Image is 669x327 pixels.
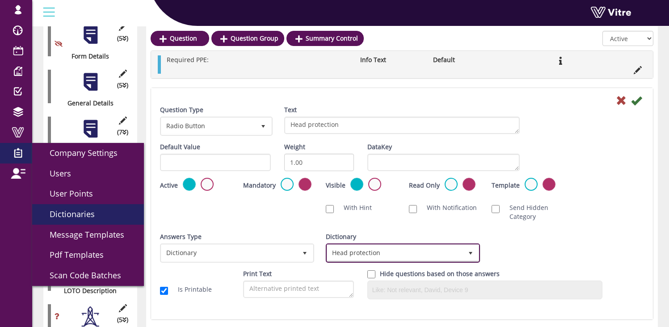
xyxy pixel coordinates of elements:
a: Pdf Templates [32,245,144,265]
div: LOTO Description [48,286,126,295]
a: Users [32,163,144,184]
input: Send Hidden Category [492,205,500,213]
span: Dictionary [161,245,297,261]
li: Default [429,55,501,64]
label: With Hint [335,203,372,212]
label: Text [284,105,297,114]
span: Dictionaries [39,209,95,219]
input: With Hint [326,205,334,213]
input: Is Printable [160,287,168,295]
span: (5 ) [117,34,128,43]
span: Message Templates [39,229,124,240]
span: (5 ) [117,81,128,90]
label: Hide questions based on those answers [380,269,500,278]
a: User Points [32,184,144,204]
div: Form Details [48,52,126,61]
label: Print Text [243,269,272,278]
span: Head protection [327,245,463,261]
span: Radio Button [161,118,255,134]
a: Question Group [211,31,284,46]
label: Send Hidden Category [501,203,561,221]
input: Like: Not relevant, David, Device 9 [370,283,600,297]
label: DataKey [367,143,392,151]
span: Users [39,168,71,179]
label: Question Type [160,105,203,114]
span: (7 ) [117,128,128,137]
div: General Details [48,99,126,108]
a: Dictionaries [32,204,144,225]
label: Active [160,181,178,190]
li: Info Text [356,55,428,64]
a: Summary Control [286,31,364,46]
a: Question [151,31,209,46]
label: Template [492,181,520,190]
label: Dictionary [326,232,356,241]
label: Answers Type [160,232,202,241]
input: Hide question based on answer [367,270,375,278]
label: Visible [326,181,345,190]
span: (5 ) [117,315,128,324]
span: select [255,118,271,134]
span: select [463,245,479,261]
label: Weight [284,143,305,151]
label: Is Printable [169,285,212,294]
a: Scan Code Batches [32,265,144,286]
a: Message Templates [32,225,144,245]
label: Read Only [409,181,440,190]
span: select [297,245,313,261]
a: Company Settings [32,143,144,163]
input: With Notification [409,205,417,213]
textarea: Head protection [284,117,520,134]
span: Pdf Templates [39,249,104,260]
label: Mandatory [243,181,276,190]
label: Default Value [160,143,200,151]
span: Scan Code Batches [39,270,121,281]
span: User Points [39,188,93,199]
span: Company Settings [39,147,118,158]
label: With Notification [418,203,477,212]
span: Required PPE: [167,55,209,64]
